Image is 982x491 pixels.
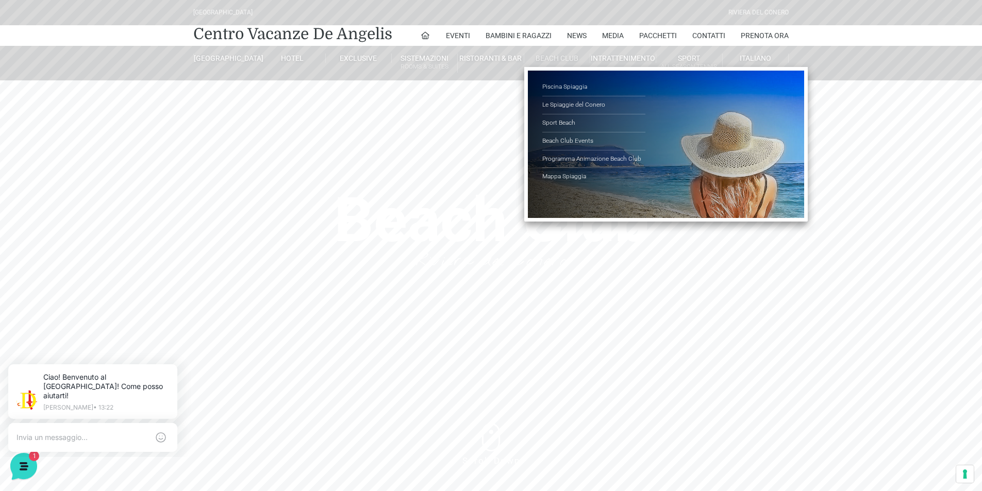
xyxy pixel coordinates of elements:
[8,8,173,41] h2: Ciao da De Angelis Resort 👋
[193,24,392,44] a: Centro Vacanze De Angelis
[193,8,253,18] div: [GEOGRAPHIC_DATA]
[16,130,190,150] button: Inizia una conversazione
[12,95,194,126] a: [PERSON_NAME]Ciao! Benvenuto al [GEOGRAPHIC_DATA]! Come posso aiutarti!26 s fa1
[8,331,72,354] button: Home
[486,25,552,46] a: Bambini e Ragazzi
[110,171,190,179] a: Apri Centro Assistenza
[728,8,789,18] div: Riviera Del Conero
[89,345,117,354] p: Messaggi
[31,345,48,354] p: Home
[159,345,174,354] p: Aiuto
[326,54,392,63] a: Exclusive
[135,331,198,354] button: Aiuto
[392,54,458,73] a: SistemazioniRooms & Suites
[334,189,650,251] sr7-txt: Beach Club
[16,82,88,91] span: Le tue conversazioni
[49,21,175,48] p: Ciao! Benvenuto al [GEOGRAPHIC_DATA]! Come posso aiutarti!
[740,54,771,62] span: Italiano
[92,82,190,91] a: [DEMOGRAPHIC_DATA] tutto
[542,168,645,185] a: Mappa Spiaggia
[656,54,722,73] a: SportAll Season Tennis
[542,114,645,132] a: Sport Beach
[23,193,169,204] input: Cerca un articolo...
[416,251,568,272] sr7-txt: Riviera del Conero
[542,132,645,150] a: Beach Club Events
[43,111,164,122] p: Ciao! Benvenuto al [GEOGRAPHIC_DATA]! Come posso aiutarti!
[103,330,110,337] span: 1
[590,54,656,63] a: Intrattenimento
[16,171,80,179] span: Trova una risposta
[16,100,37,121] img: light
[639,25,677,46] a: Pacchetti
[656,62,722,72] small: All Season Tennis
[49,53,175,59] p: [PERSON_NAME] • 13:22
[542,150,645,168] a: Programma Animazione Beach Club
[392,62,457,72] small: Rooms & Suites
[43,99,164,109] span: [PERSON_NAME]
[23,38,43,59] img: light
[8,451,39,482] iframe: Customerly Messenger Launcher
[67,136,152,144] span: Inizia una conversazione
[723,54,789,63] a: Italiano
[741,25,789,46] a: Prenota Ora
[8,45,173,66] p: La nostra missione è rendere la tua esperienza straordinaria!
[692,25,725,46] a: Contatti
[171,99,190,108] p: 26 s fa
[542,78,645,96] a: Piscina Spiaggia
[193,54,259,63] a: [GEOGRAPHIC_DATA]
[956,465,974,483] button: Le tue preferenze relative al consenso per le tecnologie di tracciamento
[567,25,587,46] a: News
[602,25,624,46] a: Media
[542,96,645,114] a: Le Spiaggie del Conero
[446,25,470,46] a: Eventi
[524,54,590,63] a: Beach Club
[179,111,190,122] span: 1
[72,331,135,354] button: 1Messaggi
[458,54,524,63] a: Ristoranti & Bar
[259,54,325,63] a: Hotel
